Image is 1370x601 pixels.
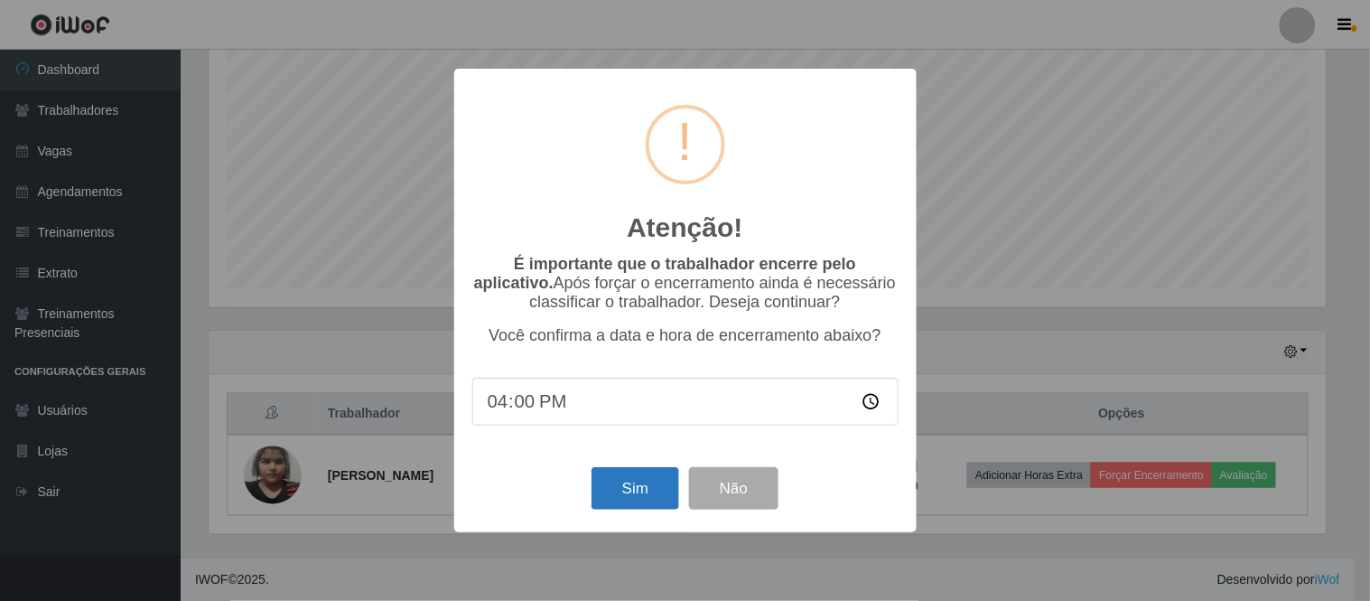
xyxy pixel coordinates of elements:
b: É importante que o trabalhador encerre pelo aplicativo. [474,255,856,292]
p: Após forçar o encerramento ainda é necessário classificar o trabalhador. Deseja continuar? [472,255,899,312]
button: Sim [592,467,679,510]
p: Você confirma a data e hora de encerramento abaixo? [472,326,899,345]
button: Não [689,467,778,510]
h2: Atenção! [627,211,742,244]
